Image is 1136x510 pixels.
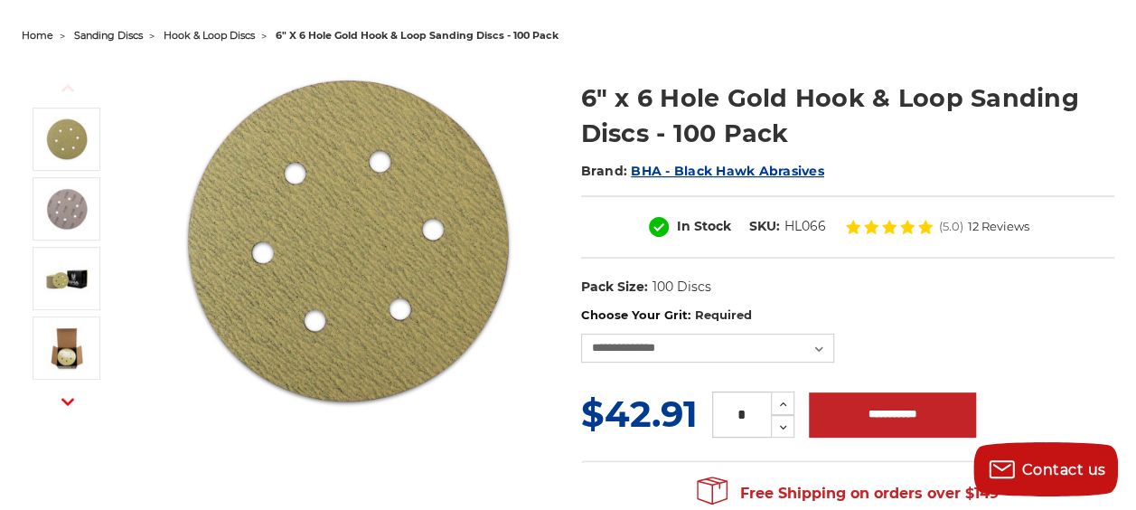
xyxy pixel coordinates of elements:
[631,163,824,179] a: BHA - Black Hawk Abrasives
[749,217,780,236] dt: SKU:
[44,117,89,162] img: 6 inch hook & loop disc 6 VAC Hole
[44,186,89,231] img: velcro backed 6 hole sanding disc
[581,392,698,436] span: $42.91
[652,278,710,297] dd: 100 Discs
[939,221,963,232] span: (5.0)
[164,29,255,42] a: hook & loop discs
[22,29,53,42] a: home
[677,218,731,234] span: In Stock
[46,382,89,421] button: Next
[74,29,143,42] a: sanding discs
[1022,461,1106,478] span: Contact us
[46,69,89,108] button: Previous
[694,307,751,322] small: Required
[44,256,89,301] img: 6 in x 6 hole sanding disc pack
[968,221,1029,232] span: 12 Reviews
[276,29,559,42] span: 6" x 6 hole gold hook & loop sanding discs - 100 pack
[581,80,1114,151] h1: 6" x 6 Hole Gold Hook & Loop Sanding Discs - 100 Pack
[44,326,89,371] img: 6 inch 6 hole hook and loop sanding disc
[581,278,648,297] dt: Pack Size:
[167,61,529,423] img: 6 inch hook & loop disc 6 VAC Hole
[973,442,1118,496] button: Contact us
[581,307,1114,325] label: Choose Your Grit:
[784,217,826,236] dd: HL066
[581,163,628,179] span: Brand:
